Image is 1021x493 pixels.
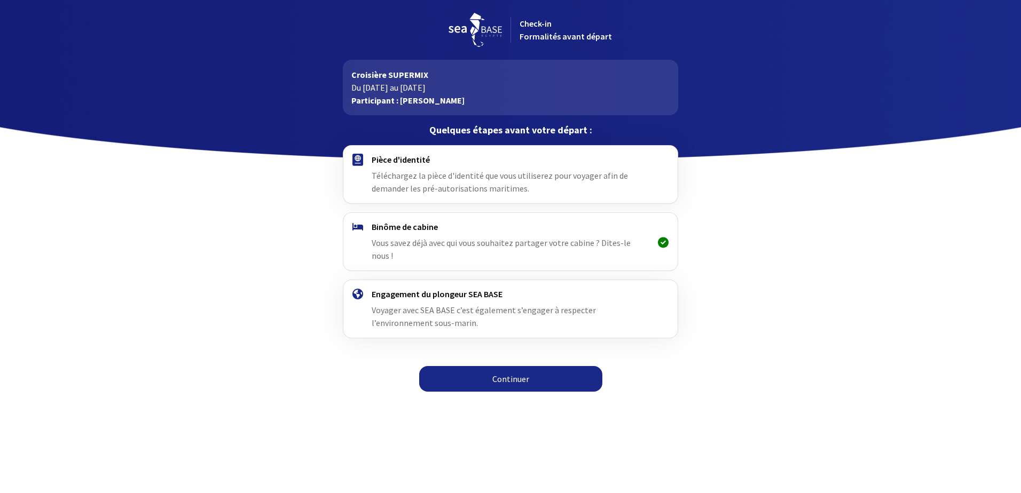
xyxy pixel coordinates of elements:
h4: Binôme de cabine [372,221,649,232]
h4: Engagement du plongeur SEA BASE [372,289,649,299]
img: engagement.svg [352,289,363,299]
span: Check-in Formalités avant départ [520,18,612,42]
p: Croisière SUPERMIX [351,68,669,81]
p: Du [DATE] au [DATE] [351,81,669,94]
span: Téléchargez la pièce d'identité que vous utiliserez pour voyager afin de demander les pré-autoris... [372,170,628,194]
img: binome.svg [352,223,363,230]
a: Continuer [419,366,602,392]
span: Voyager avec SEA BASE c’est également s’engager à respecter l’environnement sous-marin. [372,305,596,328]
img: logo_seabase.svg [449,13,502,47]
span: Vous savez déjà avec qui vous souhaitez partager votre cabine ? Dites-le nous ! [372,237,631,261]
p: Participant : [PERSON_NAME] [351,94,669,107]
img: passport.svg [352,154,363,166]
p: Quelques étapes avant votre départ : [343,124,678,137]
h4: Pièce d'identité [372,154,649,165]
